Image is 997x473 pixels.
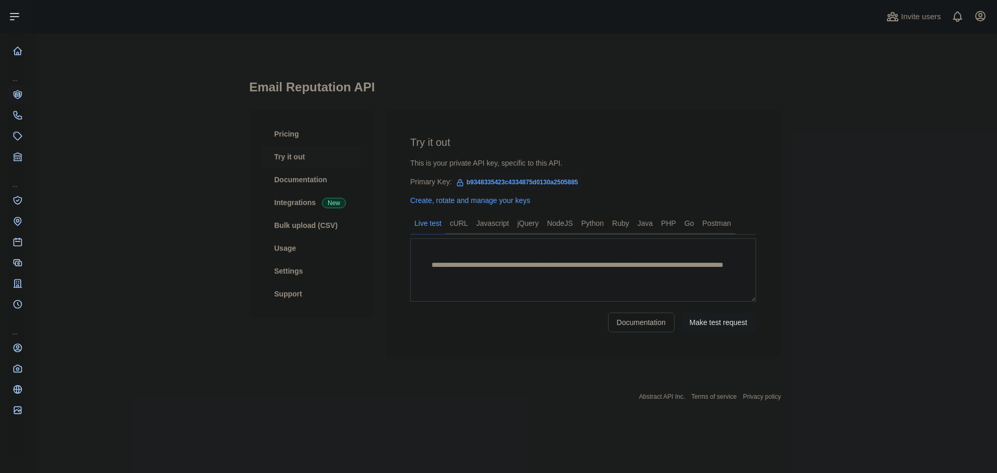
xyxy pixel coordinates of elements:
[249,79,781,104] h1: Email Reputation API
[472,215,513,232] a: Javascript
[691,393,736,400] a: Terms of service
[262,237,360,260] a: Usage
[452,174,582,190] span: b9348335423c4334875d0130a2505885
[410,158,756,168] div: This is your private API key, specific to this API.
[262,191,360,214] a: Integrations New
[634,215,657,232] a: Java
[410,215,446,232] a: Live test
[322,198,346,208] span: New
[884,8,943,25] button: Invite users
[608,215,634,232] a: Ruby
[577,215,608,232] a: Python
[262,214,360,237] a: Bulk upload (CSV)
[262,260,360,282] a: Settings
[8,62,25,83] div: ...
[680,215,698,232] a: Go
[8,168,25,189] div: ...
[262,282,360,305] a: Support
[698,215,735,232] a: Postman
[410,196,530,205] a: Create, rotate and manage your keys
[608,313,675,332] a: Documentation
[8,316,25,336] div: ...
[410,177,756,187] div: Primary Key:
[681,313,756,332] button: Make test request
[262,145,360,168] a: Try it out
[543,215,577,232] a: NodeJS
[513,215,543,232] a: jQuery
[446,215,472,232] a: cURL
[262,168,360,191] a: Documentation
[262,123,360,145] a: Pricing
[901,11,941,23] span: Invite users
[410,135,756,150] h2: Try it out
[639,393,685,400] a: Abstract API Inc.
[743,393,781,400] a: Privacy policy
[657,215,680,232] a: PHP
